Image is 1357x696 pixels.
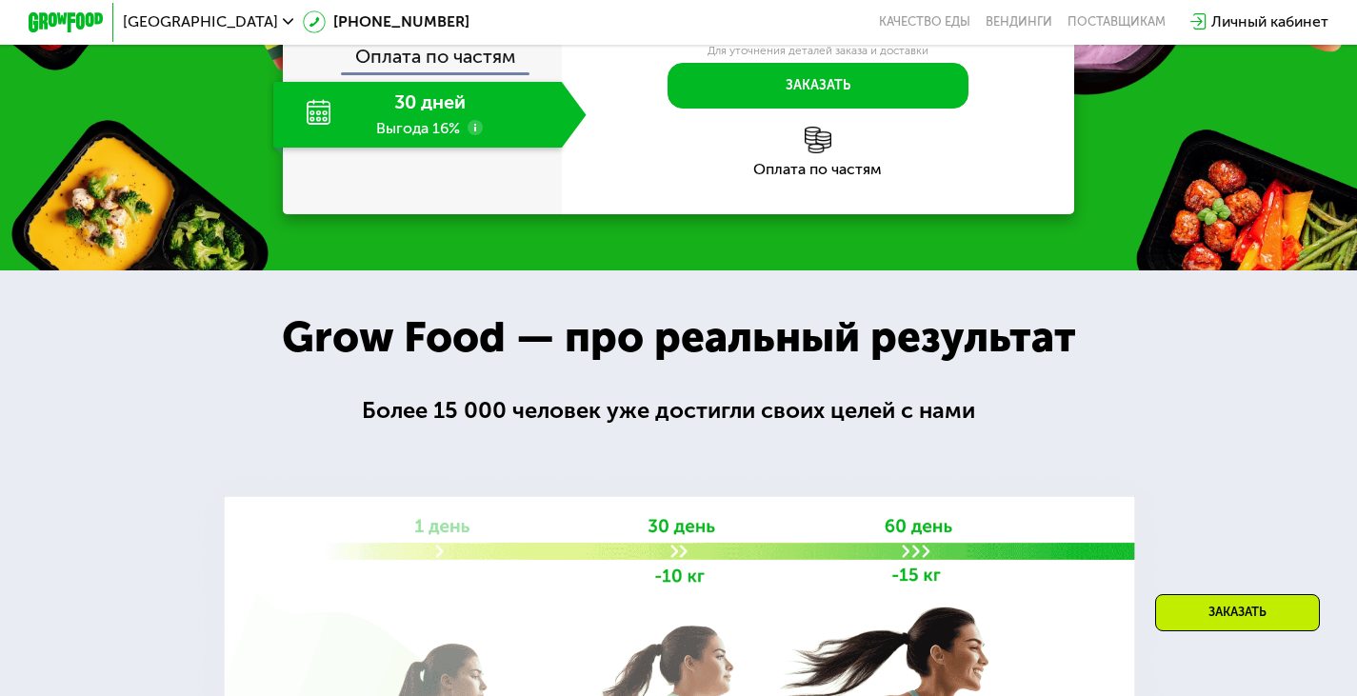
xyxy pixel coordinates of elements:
[562,162,1074,177] div: Оплата по частям
[879,14,970,30] a: Качество еды
[123,14,278,30] span: [GEOGRAPHIC_DATA]
[362,393,995,428] div: Более 15 000 человек уже достигли своих целей с нами
[668,44,969,58] div: Для уточнения деталей заказа и доставки
[285,30,562,73] div: Оплата по частям
[1068,14,1166,30] div: поставщикам
[1155,594,1320,631] div: Заказать
[986,14,1052,30] a: Вендинги
[805,127,831,153] img: l6xcnZfty9opOoJh.png
[251,306,1107,370] div: Grow Food — про реальный результат
[303,10,469,33] a: [PHONE_NUMBER]
[668,63,969,109] button: Заказать
[1211,10,1328,33] div: Личный кабинет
